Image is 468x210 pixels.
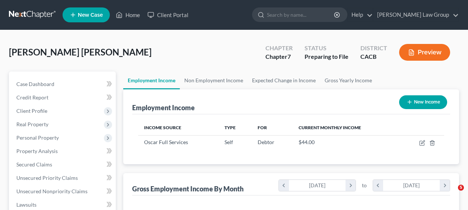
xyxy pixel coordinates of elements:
[144,125,181,130] span: Income Source
[16,121,48,127] span: Real Property
[265,52,293,61] div: Chapter
[16,94,48,101] span: Credit Report
[180,71,248,89] a: Non Employment Income
[16,134,59,141] span: Personal Property
[383,180,440,191] div: [DATE]
[225,125,236,130] span: Type
[305,44,348,52] div: Status
[346,180,356,191] i: chevron_right
[10,144,116,158] a: Property Analysis
[9,47,152,57] span: [PERSON_NAME] [PERSON_NAME]
[360,44,387,52] div: District
[279,180,289,191] i: chevron_left
[443,185,461,203] iframe: Intercom live chat
[287,53,291,60] span: 7
[78,12,103,18] span: New Case
[373,8,459,22] a: [PERSON_NAME] Law Group
[112,8,144,22] a: Home
[144,139,188,145] span: Oscar Full Services
[373,180,383,191] i: chevron_left
[258,139,274,145] span: Debtor
[258,125,267,130] span: For
[16,201,36,208] span: Lawsuits
[10,171,116,185] a: Unsecured Priority Claims
[248,71,320,89] a: Expected Change in Income
[16,175,78,181] span: Unsecured Priority Claims
[399,95,447,109] button: New Income
[132,184,243,193] div: Gross Employment Income By Month
[16,81,54,87] span: Case Dashboard
[360,52,387,61] div: CACB
[16,148,58,154] span: Property Analysis
[267,8,335,22] input: Search by name...
[16,108,47,114] span: Client Profile
[10,91,116,104] a: Credit Report
[299,139,315,145] span: $44.00
[132,103,195,112] div: Employment Income
[399,44,450,61] button: Preview
[123,71,180,89] a: Employment Income
[16,188,87,194] span: Unsecured Nonpriority Claims
[458,185,464,191] span: 5
[320,71,376,89] a: Gross Yearly Income
[348,8,373,22] a: Help
[10,158,116,171] a: Secured Claims
[265,44,293,52] div: Chapter
[10,185,116,198] a: Unsecured Nonpriority Claims
[225,139,233,145] span: Self
[440,180,450,191] i: chevron_right
[299,125,361,130] span: Current Monthly Income
[362,182,367,189] span: to
[16,161,52,168] span: Secured Claims
[289,180,346,191] div: [DATE]
[305,52,348,61] div: Preparing to File
[144,8,192,22] a: Client Portal
[10,77,116,91] a: Case Dashboard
